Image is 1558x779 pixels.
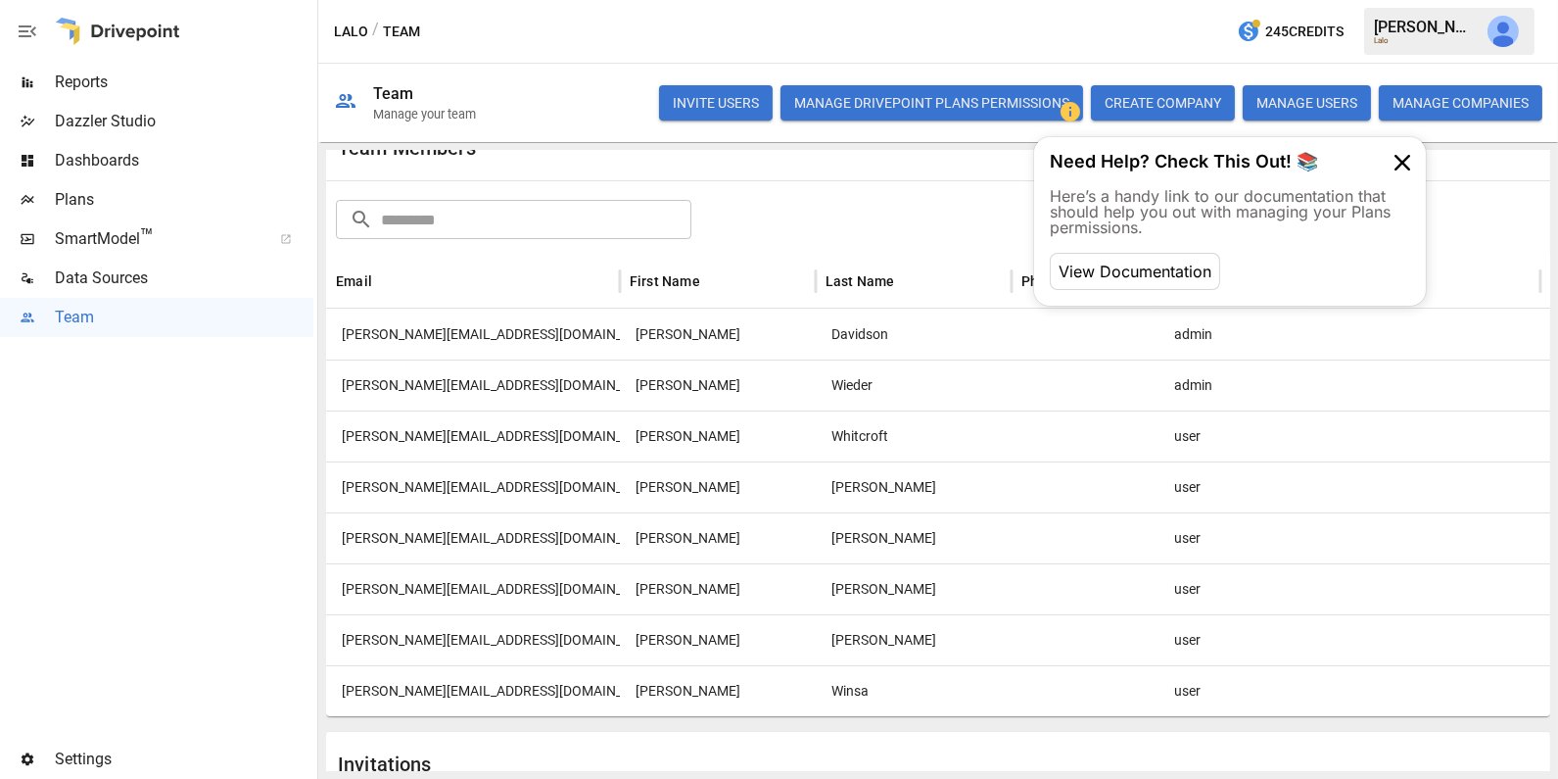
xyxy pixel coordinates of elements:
div: Winsa [816,665,1012,716]
div: admin [1158,309,1305,360]
div: admin [1158,360,1305,411]
div: michael@meetlalo.com [326,360,620,411]
div: user [1158,563,1305,614]
div: David [620,411,816,462]
div: Lee [816,563,1012,614]
span: Team [55,306,313,329]
div: Julia [620,512,816,563]
div: Last Name [826,273,895,289]
div: marie@crewfinance.com [326,614,620,665]
div: Davidson [816,309,1012,360]
div: julia@meetlalo.com [326,512,620,563]
div: Lalo [1374,36,1476,45]
span: Dazzler Studio [55,110,313,133]
div: Whitcroft [816,411,1012,462]
div: Russell [816,462,1012,512]
span: Settings [55,748,313,771]
button: Sort [897,268,924,295]
div: user [1158,665,1305,716]
span: Data Sources [55,267,313,290]
button: Sort [374,268,401,295]
img: Julie Wilton [1487,16,1519,47]
div: Charlet [816,614,1012,665]
div: [PERSON_NAME] [1374,18,1476,36]
div: user [1158,462,1305,512]
div: Diana [620,563,816,614]
button: INVITE USERS [659,85,773,121]
span: ™ [140,224,154,249]
div: user [1158,512,1305,563]
button: 245Credits [1229,14,1351,50]
span: SmartModel [55,227,259,251]
div: Team [373,84,414,103]
button: MANAGE USERS [1243,85,1371,121]
div: Phone [1021,273,1062,289]
div: Invitations [338,753,938,776]
button: Julie Wilton [1476,4,1531,59]
span: Dashboards [55,149,313,172]
div: jay@meetlalo.com [326,462,620,512]
div: william@crewfinance.com [326,665,620,716]
div: William [620,665,816,716]
div: Manage your team [373,107,476,122]
div: / [372,20,379,44]
span: Reports [55,71,313,94]
div: david@crewfinance.com [326,411,620,462]
button: Sort [702,268,730,295]
div: Greg [620,309,816,360]
div: Wieder [816,360,1012,411]
div: greg@meetlalo.com [326,309,620,360]
span: Plans [55,188,313,212]
div: First Name [630,273,700,289]
div: Marie [620,614,816,665]
button: MANAGE COMPANIES [1379,85,1542,121]
div: user [1158,411,1305,462]
button: Lalo [334,20,368,44]
span: 245 Credits [1265,20,1344,44]
div: user [1158,614,1305,665]
button: CREATE COMPANY [1091,85,1235,121]
div: Email [336,273,372,289]
button: Manage Drivepoint Plans Permissions [780,85,1083,121]
div: Jay [620,462,816,512]
div: diana@meetlalo.com [326,563,620,614]
div: Michael [620,360,816,411]
div: Palecek [816,512,1012,563]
